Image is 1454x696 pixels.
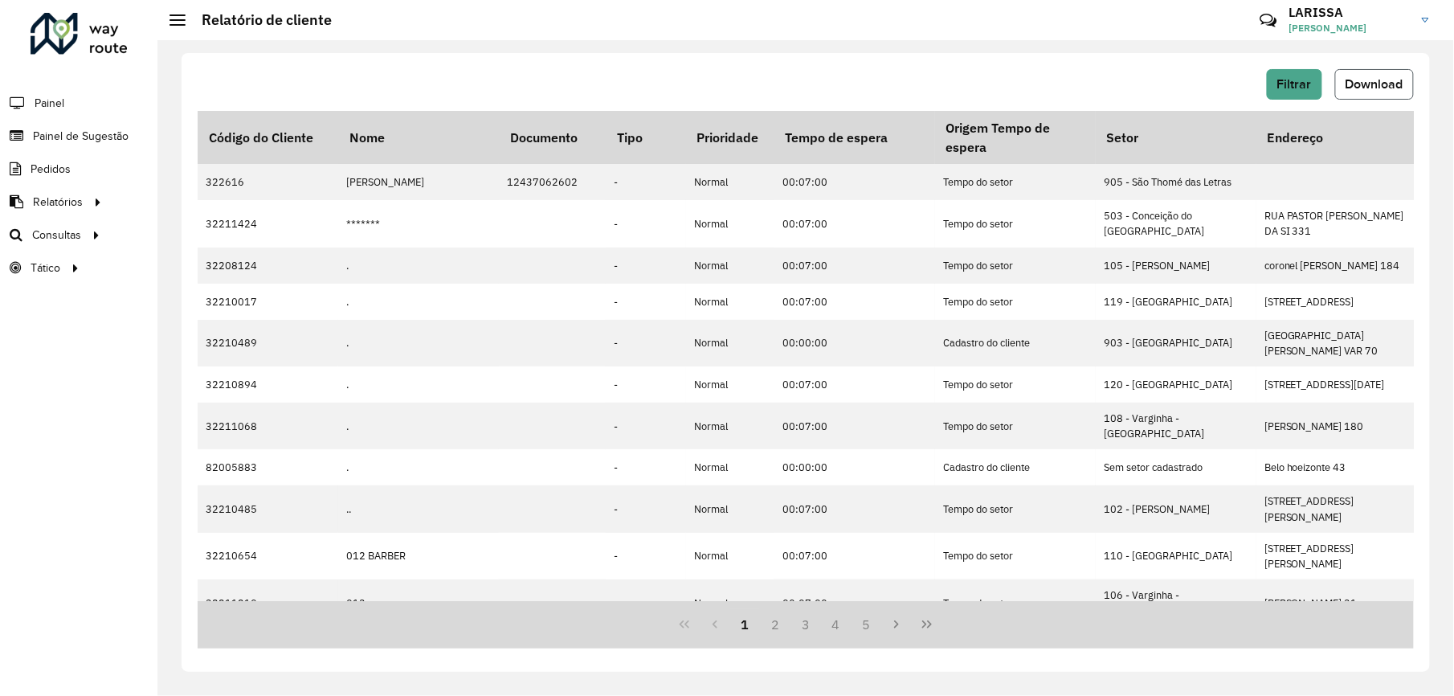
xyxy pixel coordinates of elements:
td: - [606,579,686,626]
td: 32210489 [198,320,338,366]
td: 00:07:00 [774,248,935,284]
td: 00:07:00 [774,403,935,449]
td: . [338,449,499,485]
td: Tempo do setor [935,485,1096,532]
td: 32210017 [198,284,338,320]
td: - [606,320,686,366]
td: Normal [686,200,774,247]
td: 110 - [GEOGRAPHIC_DATA] [1096,533,1256,579]
span: Painel [35,95,64,112]
td: 905 - São Thomé das Letras [1096,164,1256,200]
td: [STREET_ADDRESS][PERSON_NAME] [1256,533,1417,579]
td: Tempo do setor [935,200,1096,247]
td: Tempo do setor [935,248,1096,284]
a: Contato Rápido [1251,3,1285,38]
td: 32211424 [198,200,338,247]
th: Endereço [1256,111,1417,164]
td: Normal [686,533,774,579]
td: - [606,366,686,403]
th: Nome [338,111,499,164]
td: [PERSON_NAME] 31 [1256,579,1417,626]
td: - [606,533,686,579]
th: Origem Tempo de espera [935,111,1096,164]
td: 32210894 [198,366,338,403]
td: 00:07:00 [774,284,935,320]
button: 1 [730,609,761,640]
td: Normal [686,284,774,320]
td: 105 - [PERSON_NAME] [1096,248,1256,284]
td: Belo hoeizonte 43 [1256,449,1417,485]
td: Tempo do setor [935,164,1096,200]
td: Normal [686,449,774,485]
h2: Relatório de cliente [186,11,332,29]
td: Normal [686,403,774,449]
td: 00:07:00 [774,200,935,247]
td: 119 - [GEOGRAPHIC_DATA] [1096,284,1256,320]
td: 106 - Varginha - [GEOGRAPHIC_DATA] [1096,579,1256,626]
td: [STREET_ADDRESS][DATE] [1256,366,1417,403]
td: 120 - [GEOGRAPHIC_DATA] [1096,366,1256,403]
td: Tempo do setor [935,366,1096,403]
td: . [338,320,499,366]
td: 013 [338,579,499,626]
th: Prioridade [686,111,774,164]
th: Documento [499,111,606,164]
td: Cadastro do cliente [935,449,1096,485]
button: Filtrar [1267,69,1322,100]
td: 32211068 [198,403,338,449]
button: 3 [790,609,821,640]
td: 102 - [PERSON_NAME] [1096,485,1256,532]
td: . [338,403,499,449]
td: 32208124 [198,248,338,284]
td: 00:00:00 [774,449,935,485]
button: Last Page [912,609,942,640]
span: Consultas [32,227,81,244]
td: Tempo do setor [935,403,1096,449]
td: 00:07:00 [774,485,935,532]
td: [STREET_ADDRESS][PERSON_NAME] [1256,485,1417,532]
td: Normal [686,320,774,366]
span: [PERSON_NAME] [1289,21,1410,35]
td: 322616 [198,164,338,200]
td: . [338,366,499,403]
button: 5 [852,609,882,640]
td: [GEOGRAPHIC_DATA][PERSON_NAME] VAR 70 [1256,320,1417,366]
button: 2 [760,609,790,640]
td: - [606,284,686,320]
th: Tipo [606,111,686,164]
span: Filtrar [1277,77,1312,91]
td: 32211210 [198,579,338,626]
td: coronel [PERSON_NAME] 184 [1256,248,1417,284]
td: - [606,164,686,200]
td: Tempo do setor [935,533,1096,579]
td: . [338,248,499,284]
td: . [338,284,499,320]
td: - [606,449,686,485]
span: Relatórios [33,194,83,211]
td: 00:07:00 [774,366,935,403]
td: Tempo do setor [935,579,1096,626]
button: Download [1335,69,1414,100]
td: - [606,403,686,449]
td: [STREET_ADDRESS] [1256,284,1417,320]
span: Tático [31,260,60,276]
th: Código do Cliente [198,111,338,164]
td: [PERSON_NAME] 180 [1256,403,1417,449]
td: - [606,485,686,532]
td: 503 - Conceição do [GEOGRAPHIC_DATA] [1096,200,1256,247]
td: - [606,200,686,247]
td: 903 - [GEOGRAPHIC_DATA] [1096,320,1256,366]
td: 00:07:00 [774,533,935,579]
td: 82005883 [198,449,338,485]
td: .. [338,485,499,532]
td: Normal [686,366,774,403]
td: 32210485 [198,485,338,532]
td: Normal [686,485,774,532]
th: Setor [1096,111,1256,164]
td: 32210654 [198,533,338,579]
td: RUA PASTOR [PERSON_NAME] DA SI 331 [1256,200,1417,247]
span: Pedidos [31,161,71,178]
td: 108 - Varginha - [GEOGRAPHIC_DATA] [1096,403,1256,449]
td: 12437062602 [499,164,606,200]
td: [PERSON_NAME] [338,164,499,200]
